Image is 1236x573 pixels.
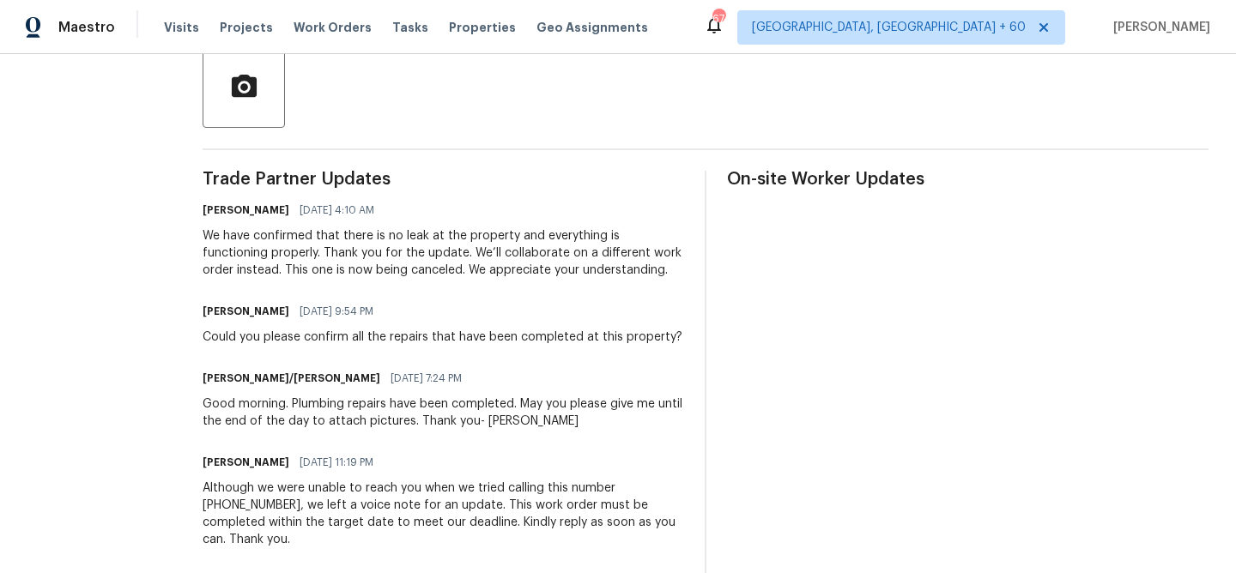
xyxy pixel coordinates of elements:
[58,19,115,36] span: Maestro
[220,19,273,36] span: Projects
[392,21,428,33] span: Tasks
[203,303,289,320] h6: [PERSON_NAME]
[727,171,1209,188] span: On-site Worker Updates
[752,19,1026,36] span: [GEOGRAPHIC_DATA], [GEOGRAPHIC_DATA] + 60
[712,10,724,27] div: 674
[203,395,684,430] div: Good morning. Plumbing repairs have been completed. May you please give me until the end of the d...
[300,202,374,219] span: [DATE] 4:10 AM
[203,454,289,471] h6: [PERSON_NAME]
[203,202,289,219] h6: [PERSON_NAME]
[294,19,372,36] span: Work Orders
[300,454,373,471] span: [DATE] 11:19 PM
[203,370,380,387] h6: [PERSON_NAME]/[PERSON_NAME]
[536,19,648,36] span: Geo Assignments
[203,329,682,346] div: Could you please confirm all the repairs that have been completed at this property?
[1106,19,1210,36] span: [PERSON_NAME]
[203,480,684,548] div: Although we were unable to reach you when we tried calling this number [PHONE_NUMBER], we left a ...
[449,19,516,36] span: Properties
[203,171,684,188] span: Trade Partner Updates
[391,370,462,387] span: [DATE] 7:24 PM
[203,227,684,279] div: We have confirmed that there is no leak at the property and everything is functioning properly. T...
[300,303,373,320] span: [DATE] 9:54 PM
[164,19,199,36] span: Visits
